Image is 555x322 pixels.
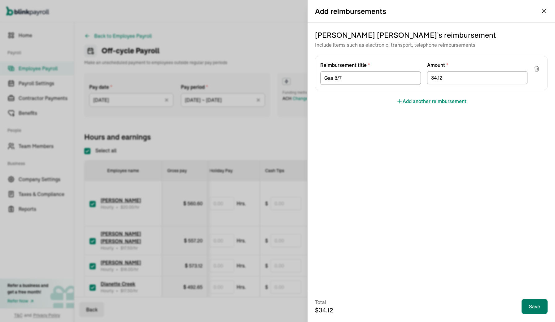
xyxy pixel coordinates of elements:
span: 34.12 [319,306,333,314]
button: Save [522,299,548,314]
span: Total [315,298,333,306]
label: Reimbursement title [320,61,421,69]
button: Add another reimbursement [396,98,466,105]
h4: ’s reimbursement [315,30,548,40]
p: Include items such as electronic, transport, telephone reimbursements [315,41,548,49]
span: [PERSON_NAME] [PERSON_NAME] [315,30,437,40]
label: Amount [427,61,528,69]
input: Reimbursement title [320,71,421,85]
span: $ [315,306,333,315]
h2: Add reimbursements [315,6,386,16]
input: 0.00 [427,71,528,84]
